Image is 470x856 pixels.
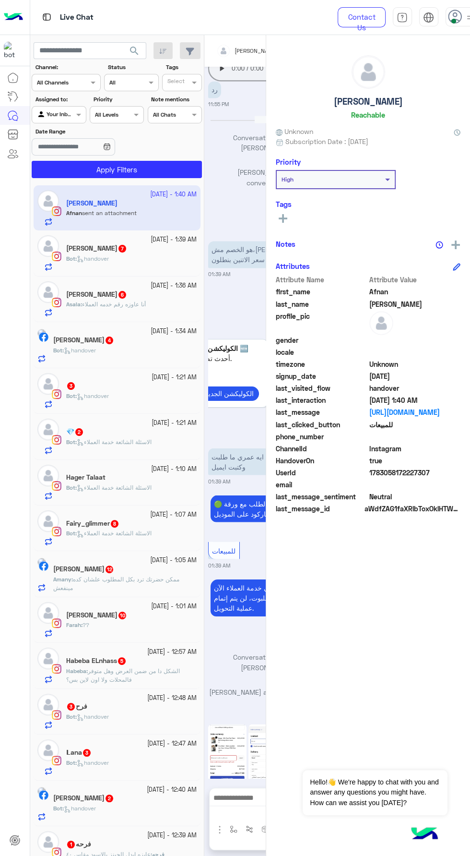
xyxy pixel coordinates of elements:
[147,831,197,840] small: [DATE] - 12:39 AM
[77,530,152,537] span: الاسئلة الشائعة خدمة العملاء
[226,821,242,837] button: select flow
[35,95,85,104] label: Assigned to:
[77,484,152,491] span: الاسئلة الشائعة خدمة العملاء
[39,561,48,571] img: Facebook
[83,749,91,757] span: 3
[118,612,126,619] span: 10
[118,291,126,299] span: 6
[208,133,354,153] p: Conversation was assigned to [PERSON_NAME]
[66,713,77,720] b: :
[52,618,61,628] img: Instagram
[451,241,460,249] img: add
[77,255,109,262] span: handover
[208,724,247,782] img: Image
[37,831,59,853] img: defaultAdmin.png
[37,373,59,395] img: defaultAdmin.png
[208,561,230,569] small: 01:39 AM
[66,702,87,711] h5: فرح
[369,383,461,393] span: handover
[246,825,253,833] img: Trigger scenario
[397,12,408,23] img: tab
[151,95,200,104] label: Note mentions
[106,566,113,573] span: 12
[66,301,82,308] b: :
[276,359,367,369] span: timezone
[53,576,71,583] span: Amany
[369,275,461,285] span: Attribute Value
[211,495,354,522] p: 8/10/2025, 1:39 AM
[276,299,367,309] span: last_name
[208,241,352,268] p: 8/10/2025, 1:39 AM
[230,825,237,833] img: select flow
[52,527,61,536] img: Instagram
[52,481,61,491] img: Instagram
[52,435,61,445] img: Instagram
[66,438,77,446] b: :
[369,444,461,454] span: 8
[166,77,185,88] div: Select
[66,484,75,491] span: Bot
[369,432,461,442] span: null
[150,510,197,519] small: [DATE] - 1:07 AM
[37,281,59,303] img: defaultAdmin.png
[255,116,307,122] h6: [DATE]
[147,739,197,748] small: [DATE] - 12:47 AM
[37,510,59,532] img: defaultAdmin.png
[66,667,86,675] span: Habeba
[208,687,354,707] p: [PERSON_NAME] asked to talk to human
[214,824,225,835] img: send attachment
[334,96,403,107] h5: [PERSON_NAME]
[369,407,461,417] a: [URL][DOMAIN_NAME]
[75,428,83,436] span: 2
[276,407,367,417] span: last_message
[151,602,197,611] small: [DATE] - 1:01 AM
[66,713,75,720] span: Bot
[189,386,259,400] button: 🆕 الكوليكشن الجديد
[276,157,301,166] h6: Priority
[37,648,59,669] img: defaultAdmin.png
[52,756,61,765] img: Instagram
[37,329,46,338] img: picture
[123,42,146,63] button: search
[66,840,91,848] h5: فرحه
[235,47,278,54] span: [PERSON_NAME]
[39,332,48,342] img: Facebook
[242,821,258,837] button: Trigger scenario
[276,504,363,514] span: last_message_id
[52,710,61,720] img: Instagram
[108,63,157,72] label: Status
[369,456,461,466] span: true
[369,492,461,502] span: 0
[66,392,75,399] span: Bot
[4,7,23,27] img: Logo
[151,327,197,336] small: [DATE] - 1:34 AM
[106,337,113,344] span: 4
[77,392,109,399] span: handover
[37,787,46,796] img: picture
[53,336,114,344] h5: Dina Hisham
[52,664,61,674] img: Instagram
[106,795,113,802] span: 2
[53,794,114,802] h5: Arwa Mohamed
[66,484,77,491] b: :
[369,371,461,381] span: 2025-10-07T12:03:01.462Z
[189,343,259,353] p: 🆕 الكوليكشن الجديد
[147,785,197,795] small: [DATE] - 12:40 AM
[276,287,367,297] span: first_name
[423,12,434,23] img: tab
[39,790,48,800] img: Facebook
[369,395,461,405] span: 2025-10-07T22:40:44.916Z
[37,694,59,715] img: defaultAdmin.png
[53,576,179,591] span: ممكن حضرتك ترد بكل المطلوب علشان كده مينفعش
[66,428,84,436] h5: 💎
[52,252,61,261] img: Instagram
[53,805,62,812] span: Bot
[118,245,126,253] span: 7
[37,558,46,567] img: picture
[77,713,109,720] span: handover
[53,565,114,573] h5: Amany Ashraf
[77,438,152,446] span: الاسئلة الشائعة خدمة العملاء
[66,519,119,528] h5: Fairy_glimmer
[369,420,461,430] span: للمبيعات
[4,42,21,59] img: 919860931428189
